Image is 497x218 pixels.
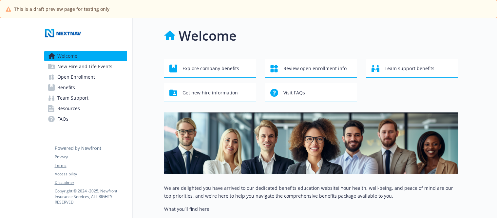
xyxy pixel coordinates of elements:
span: Explore company benefits [182,62,239,75]
span: Resources [57,103,80,114]
button: Explore company benefits [164,59,256,78]
a: Team Support [44,93,127,103]
span: Team support benefits [385,62,434,75]
span: Review open enrollment info [283,62,347,75]
span: New Hire and Life Events [57,61,112,72]
button: Get new hire information [164,83,256,102]
a: Welcome [44,51,127,61]
button: Team support benefits [366,59,458,78]
a: Accessibility [55,171,127,177]
button: Visit FAQs [265,83,357,102]
p: What you’ll find here: [164,205,458,213]
a: Terms [55,163,127,168]
span: This is a draft preview page for testing only [14,6,109,12]
a: Disclaimer [55,180,127,186]
p: Copyright © 2024 - 2025 , Newfront Insurance Services, ALL RIGHTS RESERVED [55,188,127,205]
a: Privacy [55,154,127,160]
span: Open Enrollment [57,72,95,82]
span: Benefits [57,82,75,93]
a: Benefits [44,82,127,93]
a: New Hire and Life Events [44,61,127,72]
span: FAQs [57,114,68,124]
a: FAQs [44,114,127,124]
span: Get new hire information [182,87,238,99]
h1: Welcome [179,26,237,46]
img: overview page banner [164,112,458,174]
span: Team Support [57,93,88,103]
span: Visit FAQs [283,87,305,99]
span: Welcome [57,51,77,61]
a: Open Enrollment [44,72,127,82]
button: Review open enrollment info [265,59,357,78]
p: We are delighted you have arrived to our dedicated benefits education website! Your health, well-... [164,184,458,200]
a: Resources [44,103,127,114]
